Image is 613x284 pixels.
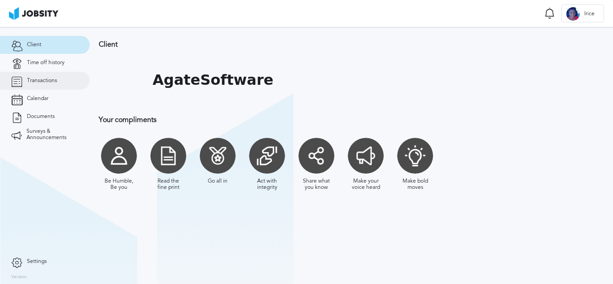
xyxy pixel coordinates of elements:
h1: AgateSoftware [153,72,273,88]
span: Irice [580,11,599,17]
img: ab4bad089aa723f57921c736e9817d99.png [9,7,58,20]
h3: Client [99,40,586,48]
div: Be Humble, Be you [103,178,135,191]
button: IIrice [561,4,604,22]
div: Make bold moves [399,178,431,191]
h3: Your compliments [99,116,586,124]
span: Documents [27,114,55,120]
div: Make your voice heard [350,178,381,191]
div: Share what you know [301,178,332,191]
span: Client [27,42,41,48]
span: Surveys & Announcements [26,128,79,141]
div: Act with integrity [251,178,283,191]
span: Time off history [27,60,65,66]
div: I [566,7,580,21]
div: Read the fine print [153,178,184,191]
span: Settings [27,258,47,265]
span: Calendar [27,96,48,102]
div: Go all in [208,178,228,184]
span: Transactions [27,78,57,84]
label: Version: [11,275,28,280]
